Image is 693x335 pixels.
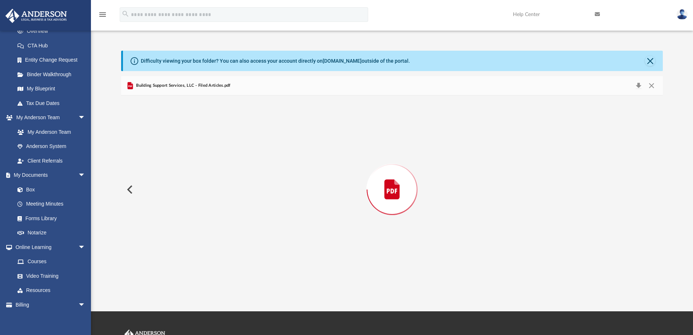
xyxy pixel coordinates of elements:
a: My Anderson Team [10,125,89,139]
a: CTA Hub [10,38,96,53]
span: arrow_drop_down [78,110,93,125]
a: Tax Due Dates [10,96,96,110]
a: [DOMAIN_NAME] [323,58,362,64]
button: Close [645,56,655,66]
span: arrow_drop_down [78,240,93,255]
a: My Documentsarrow_drop_down [5,168,93,183]
button: Previous File [121,179,137,200]
a: Courses [10,254,93,269]
i: menu [98,10,107,19]
a: Client Referrals [10,153,93,168]
i: search [122,10,130,18]
button: Close [645,81,658,91]
a: Box [10,182,89,197]
button: Download [632,81,645,91]
span: arrow_drop_down [78,168,93,183]
a: Anderson System [10,139,93,154]
a: Billingarrow_drop_down [5,297,96,312]
a: My Anderson Teamarrow_drop_down [5,110,93,125]
a: Video Training [10,269,89,283]
a: Binder Walkthrough [10,67,96,82]
div: Preview [121,76,663,284]
div: Difficulty viewing your box folder? You can also access your account directly on outside of the p... [141,57,410,65]
a: Entity Change Request [10,53,96,67]
span: arrow_drop_down [78,297,93,312]
img: Anderson Advisors Platinum Portal [3,9,69,23]
img: User Pic [677,9,688,20]
a: Notarize [10,226,93,240]
a: Meeting Minutes [10,197,93,211]
a: Overview [10,24,96,39]
span: Building Support Services, LLC - Filed Articles.pdf [135,82,231,89]
a: Forms Library [10,211,89,226]
a: menu [98,14,107,19]
a: Online Learningarrow_drop_down [5,240,93,254]
a: Resources [10,283,93,298]
a: My Blueprint [10,82,93,96]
